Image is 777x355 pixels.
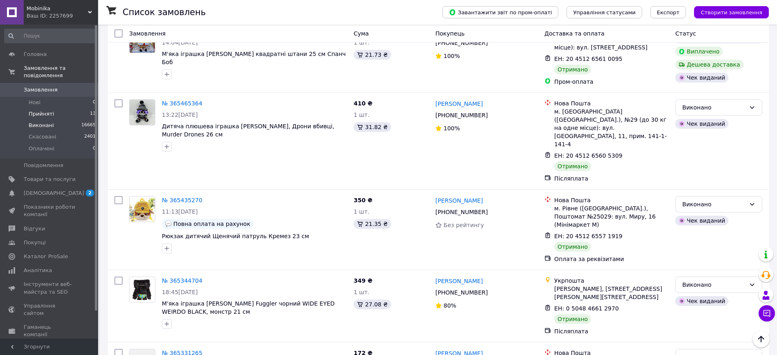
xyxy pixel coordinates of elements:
div: Нова Пошта [554,99,669,107]
span: 18:45[DATE] [162,289,198,295]
span: 0 [93,99,96,106]
div: м. Рівне ([GEOGRAPHIC_DATA].), Поштомат №25029: вул. Миру, 16 (Мінімаркет М) [554,204,669,229]
span: Управління сайтом [24,302,76,317]
span: Без рейтингу [443,222,484,228]
button: Завантажити звіт по пром-оплаті [442,6,558,18]
div: 31.82 ₴ [354,122,391,132]
div: Виконано [682,200,746,209]
img: Фото товару [131,277,154,302]
a: Фото товару [129,196,155,222]
div: Ваш ID: 2257699 [27,12,98,20]
button: Чат з покупцем [759,305,775,322]
span: М'яка іграшка [PERSON_NAME] Fuggler чорний WIDE EYED WEIRDO BLACK, монстр 21 см [162,300,335,315]
button: Створити замовлення [694,6,769,18]
span: [PHONE_NUMBER] [435,289,488,296]
div: Виконано [682,103,746,112]
span: 2 [86,190,94,196]
div: Післяплата [554,174,669,183]
div: Укрпошта [554,277,669,285]
span: Гаманець компанії [24,324,76,338]
span: Інструменти веб-майстра та SEO [24,281,76,295]
span: Cума [354,30,369,37]
a: [PERSON_NAME] [435,100,483,108]
div: Виплачено [675,47,723,56]
div: Оплата за реквізитами [554,255,669,263]
a: [PERSON_NAME] [435,277,483,285]
span: Показники роботи компанії [24,203,76,218]
span: 13:22[DATE] [162,112,198,118]
span: Доставка та оплата [544,30,605,37]
span: Товари та послуги [24,176,76,183]
div: 21.35 ₴ [354,219,391,229]
a: № 365465364 [162,100,202,107]
span: Головна [24,51,47,58]
span: Замовлення [24,86,58,94]
div: Післяплата [554,327,669,335]
div: Нова Пошта [554,196,669,204]
div: Дешева доставка [675,60,743,69]
a: № 365435270 [162,197,202,203]
span: Mobinika [27,5,88,12]
div: Чек виданий [675,216,728,226]
h1: Список замовлень [123,7,206,17]
span: Замовлення та повідомлення [24,65,98,79]
div: Виконано [682,280,746,289]
input: Пошук [4,29,96,43]
div: Чек виданий [675,296,728,306]
div: Отримано [554,161,591,171]
span: Експорт [657,9,680,16]
span: 1 шт. [354,39,369,46]
a: № 365344704 [162,277,202,284]
span: Управління статусами [573,9,636,16]
div: Пром-оплата [554,78,669,86]
span: 349 ₴ [354,277,372,284]
span: 13 [90,110,96,118]
a: [PERSON_NAME] [435,196,483,205]
span: Виконані [29,122,54,129]
span: ЕН: 20 4512 6560 5309 [554,152,622,159]
button: Експорт [650,6,686,18]
span: Повна оплата на рахунок [173,221,250,227]
span: Відгуки [24,225,45,232]
span: 0 [93,145,96,152]
div: Чек виданий [675,119,728,129]
span: Статус [675,30,696,37]
span: [PHONE_NUMBER] [435,209,488,215]
a: Створити замовлення [686,9,769,15]
span: Аналітика [24,267,52,274]
a: Дитяча плюшева іграшка [PERSON_NAME], Дрони вбивці, Murder Drones 26 см [162,123,334,138]
div: Отримано [554,314,591,324]
button: Наверх [752,330,770,348]
span: 410 ₴ [354,100,372,107]
a: М'яка іграшка [PERSON_NAME] квадратні штани 25 см Спанч Боб [162,51,346,65]
span: 11:13[DATE] [162,208,198,215]
span: Скасовані [29,133,56,141]
div: Отримано [554,65,591,74]
img: Фото товару [130,100,155,125]
span: Повідомлення [24,162,63,169]
button: Управління статусами [567,6,642,18]
span: 2401 [84,133,96,141]
a: Фото товару [129,99,155,125]
span: Замовлення [129,30,166,37]
span: Нові [29,99,40,106]
span: 1 шт. [354,208,369,215]
img: Фото товару [130,196,155,222]
div: Отримано [554,242,591,252]
a: Рюкзак дитячий Щенячий патруль Кремез 23 см [162,233,309,239]
span: [DEMOGRAPHIC_DATA] [24,190,84,197]
span: 350 ₴ [354,197,372,203]
span: 1 шт. [354,112,369,118]
span: Прийняті [29,110,54,118]
span: ЕН: 20 4512 6561 0095 [554,56,622,62]
span: Створити замовлення [701,9,762,16]
span: 14:04[DATE] [162,39,198,46]
div: 27.08 ₴ [354,299,391,309]
div: 21.73 ₴ [354,50,391,60]
span: 80% [443,302,456,309]
span: 1 шт. [354,289,369,295]
span: 16665 [81,122,96,129]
